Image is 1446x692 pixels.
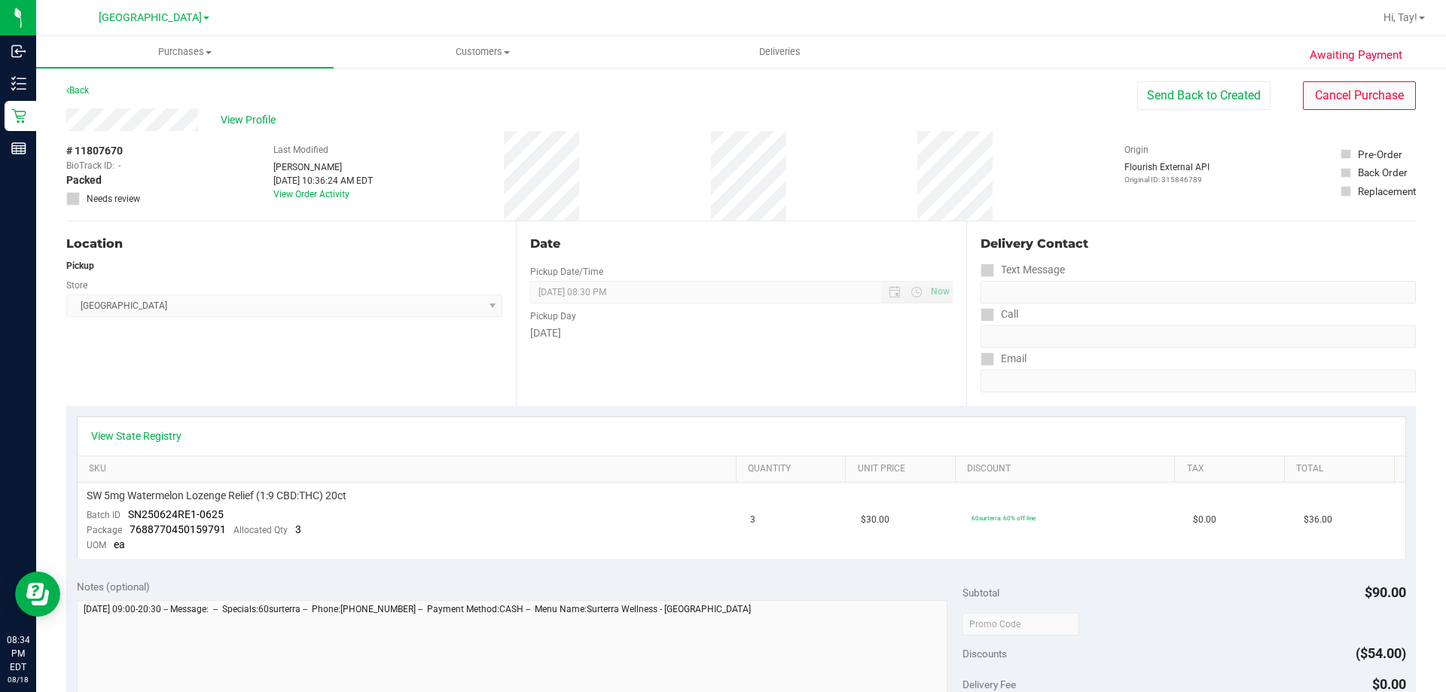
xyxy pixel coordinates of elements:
a: Tax [1187,463,1279,475]
span: 3 [750,513,755,527]
span: Purchases [36,45,334,59]
a: Discount [967,463,1169,475]
div: Location [66,235,502,253]
a: Unit Price [858,463,950,475]
inline-svg: Retail [11,108,26,123]
span: 3 [295,523,301,535]
p: Original ID: 315846789 [1124,174,1210,185]
div: [DATE] [530,325,952,341]
span: Notes (optional) [77,581,150,593]
span: Discounts [962,640,1007,667]
button: Send Back to Created [1137,81,1271,110]
div: Pre-Order [1358,147,1402,162]
a: Quantity [748,463,840,475]
span: SN250624RE1-0625 [128,508,224,520]
span: $0.00 [1372,676,1406,692]
span: BioTrack ID: [66,159,114,172]
span: # 11807670 [66,143,123,159]
span: [GEOGRAPHIC_DATA] [99,11,202,24]
input: Promo Code [962,613,1079,636]
div: Delivery Contact [981,235,1416,253]
a: Back [66,85,89,96]
a: View Order Activity [273,189,349,200]
span: Awaiting Payment [1310,47,1402,64]
span: UOM [87,540,106,550]
label: Pickup Day [530,309,576,323]
inline-svg: Inventory [11,76,26,91]
span: ($54.00) [1356,645,1406,661]
label: Store [66,279,87,292]
span: $36.00 [1304,513,1332,527]
span: Packed [66,172,102,188]
span: $0.00 [1193,513,1216,527]
label: Origin [1124,143,1149,157]
inline-svg: Inbound [11,44,26,59]
input: Format: (999) 999-9999 [981,281,1416,303]
span: View Profile [221,112,281,128]
div: [PERSON_NAME] [273,160,373,174]
a: View State Registry [91,428,182,444]
span: 7688770450159791 [130,523,226,535]
span: 60surterra: 60% off line [972,514,1036,522]
span: Deliveries [739,45,821,59]
a: Deliveries [631,36,929,68]
div: Replacement [1358,184,1416,199]
div: Date [530,235,952,253]
span: Customers [334,45,630,59]
span: Subtotal [962,587,999,599]
label: Call [981,303,1018,325]
span: Needs review [87,192,140,206]
a: Customers [334,36,631,68]
span: SW 5mg Watermelon Lozenge Relief (1:9 CBD:THC) 20ct [87,489,346,503]
label: Last Modified [273,143,328,157]
span: Delivery Fee [962,678,1016,690]
strong: Pickup [66,261,94,271]
span: Hi, Tay! [1383,11,1417,23]
button: Cancel Purchase [1303,81,1416,110]
span: $90.00 [1365,584,1406,600]
label: Email [981,348,1027,370]
span: $30.00 [861,513,889,527]
span: Allocated Qty [233,525,288,535]
input: Format: (999) 999-9999 [981,325,1416,348]
span: Batch ID [87,510,120,520]
div: [DATE] 10:36:24 AM EDT [273,174,373,187]
div: Back Order [1358,165,1408,180]
p: 08/18 [7,674,29,685]
label: Text Message [981,259,1065,281]
a: Purchases [36,36,334,68]
span: - [118,159,120,172]
iframe: Resource center [15,572,60,617]
div: Flourish External API [1124,160,1210,185]
label: Pickup Date/Time [530,265,603,279]
span: Package [87,525,122,535]
a: SKU [89,463,730,475]
p: 08:34 PM EDT [7,633,29,674]
span: ea [114,538,125,550]
inline-svg: Reports [11,141,26,156]
a: Total [1296,463,1388,475]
